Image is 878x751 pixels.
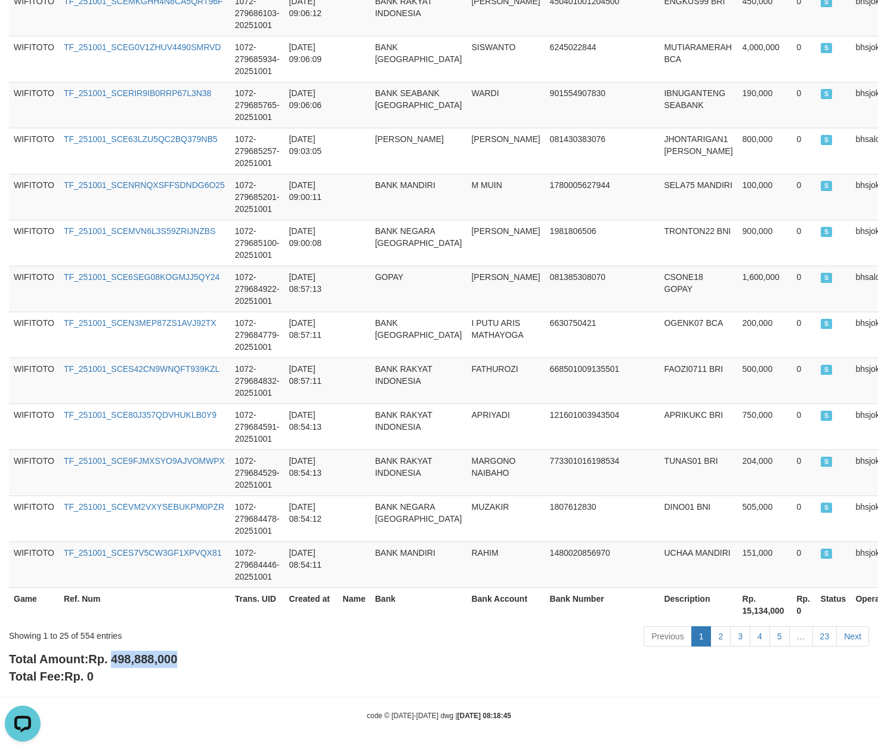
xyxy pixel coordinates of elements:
[738,358,792,404] td: 500,000
[792,358,815,404] td: 0
[59,587,230,621] th: Ref. Num
[792,450,815,495] td: 0
[659,495,737,541] td: DINO01 BNI
[284,36,338,82] td: [DATE] 09:06:09
[821,273,833,283] span: SUCCESS
[466,404,545,450] td: APRIYADI
[370,358,467,404] td: BANK RAKYAT INDONESIA
[64,318,217,328] a: TF_251001_SCEN3MEP87ZS1AVJ92TX
[284,541,338,587] td: [DATE] 08:54:11
[730,626,750,647] a: 3
[545,174,660,220] td: 1780005627944
[9,652,177,666] b: Total Amount:
[738,36,792,82] td: 4,000,000
[769,626,790,647] a: 5
[466,312,545,358] td: I PUTU ARIS MATHAYOGA
[284,358,338,404] td: [DATE] 08:57:11
[370,495,467,541] td: BANK NEGARA [GEOGRAPHIC_DATA]
[284,220,338,266] td: [DATE] 09:00:08
[792,82,815,128] td: 0
[64,134,218,144] a: TF_251001_SCE63LZU5QC2BQ379NB5
[466,128,545,174] td: [PERSON_NAME]
[792,266,815,312] td: 0
[821,227,833,237] span: SUCCESS
[545,128,660,174] td: 081430383076
[466,495,545,541] td: MUZAKIR
[545,495,660,541] td: 1807612830
[284,404,338,450] td: [DATE] 08:54:13
[9,266,59,312] td: WIFITOTO
[284,128,338,174] td: [DATE] 09:03:05
[230,312,285,358] td: 1072-279684779-20251001
[659,358,737,404] td: FAOZI0711 BRI
[821,503,833,513] span: SUCCESS
[812,626,837,647] a: 23
[338,587,370,621] th: Name
[230,266,285,312] td: 1072-279684922-20251001
[367,712,511,720] small: code © [DATE]-[DATE] dwg |
[792,174,815,220] td: 0
[691,626,712,647] a: 1
[230,495,285,541] td: 1072-279684478-20251001
[284,82,338,128] td: [DATE] 09:06:06
[9,625,357,642] div: Showing 1 to 25 of 554 entries
[230,404,285,450] td: 1072-279684591-20251001
[284,174,338,220] td: [DATE] 09:00:11
[64,88,211,98] a: TF_251001_SCERIR9IB0RRP67L3N38
[466,587,545,621] th: Bank Account
[738,495,792,541] td: 505,000
[792,404,815,450] td: 0
[659,128,737,174] td: JHONTARIGAN1 [PERSON_NAME]
[230,36,285,82] td: 1072-279685934-20251001
[9,36,59,82] td: WIFITOTO
[545,450,660,495] td: 773301016198534
[659,36,737,82] td: MUTIARAMERAH BCA
[284,266,338,312] td: [DATE] 08:57:13
[836,626,869,647] a: Next
[821,411,833,421] span: SUCCESS
[230,82,285,128] td: 1072-279685765-20251001
[466,266,545,312] td: [PERSON_NAME]
[821,135,833,145] span: SUCCESS
[230,128,285,174] td: 1072-279685257-20251001
[9,541,59,587] td: WIFITOTO
[230,541,285,587] td: 1072-279684446-20251001
[9,128,59,174] td: WIFITOTO
[792,312,815,358] td: 0
[9,495,59,541] td: WIFITOTO
[64,410,217,420] a: TF_251001_SCE80J357QDVHUKLB0Y9
[64,272,219,282] a: TF_251001_SCE6SEG08KOGMJJ5QY24
[284,587,338,621] th: Created at
[370,82,467,128] td: BANK SEABANK [GEOGRAPHIC_DATA]
[64,42,221,52] a: TF_251001_SCEG0V1ZHUV4490SMRVD
[738,312,792,358] td: 200,000
[9,220,59,266] td: WIFITOTO
[659,404,737,450] td: APRIKUKC BRI
[821,89,833,99] span: SUCCESS
[545,404,660,450] td: 121601003943504
[466,450,545,495] td: MARGONO NAIBAHO
[64,502,224,512] a: TF_251001_SCEVM2VXYSEBUKPM0PZR
[789,626,813,647] a: …
[64,548,222,558] a: TF_251001_SCES7V5CW3GF1XPVQX81
[284,495,338,541] td: [DATE] 08:54:12
[738,587,792,621] th: Rp. 15,134,000
[466,174,545,220] td: M MUIN
[659,587,737,621] th: Description
[370,266,467,312] td: GOPAY
[821,549,833,559] span: SUCCESS
[284,312,338,358] td: [DATE] 08:57:11
[370,587,467,621] th: Bank
[750,626,770,647] a: 4
[816,587,851,621] th: Status
[230,450,285,495] td: 1072-279684529-20251001
[466,541,545,587] td: RAHIM
[792,220,815,266] td: 0
[545,541,660,587] td: 1480020856970
[738,404,792,450] td: 750,000
[370,450,467,495] td: BANK RAKYAT INDONESIA
[659,266,737,312] td: CSONE18 GOPAY
[88,652,177,666] span: Rp. 498,888,000
[738,128,792,174] td: 800,000
[370,312,467,358] td: BANK [GEOGRAPHIC_DATA]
